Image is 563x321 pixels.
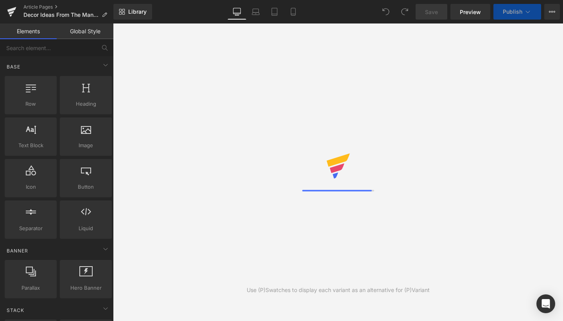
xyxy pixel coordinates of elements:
[503,9,522,15] span: Publish
[6,63,21,70] span: Base
[460,8,481,16] span: Preview
[284,4,303,20] a: Mobile
[62,100,109,108] span: Heading
[6,247,29,254] span: Banner
[23,12,99,18] span: Decor Ideas From The Mandrake
[246,4,265,20] a: Laptop
[450,4,490,20] a: Preview
[247,286,430,294] div: Use (P)Swatches to display each variant as an alternative for (P)Variant
[265,4,284,20] a: Tablet
[128,8,147,15] span: Library
[7,141,54,150] span: Text Block
[7,100,54,108] span: Row
[62,284,109,292] span: Hero Banner
[378,4,394,20] button: Undo
[62,141,109,150] span: Image
[228,4,246,20] a: Desktop
[425,8,438,16] span: Save
[6,307,25,314] span: Stack
[7,284,54,292] span: Parallax
[493,4,541,20] button: Publish
[113,4,152,20] a: New Library
[23,4,113,10] a: Article Pages
[536,294,555,313] div: Open Intercom Messenger
[544,4,560,20] button: More
[7,183,54,191] span: Icon
[7,224,54,233] span: Separator
[57,23,113,39] a: Global Style
[62,183,109,191] span: Button
[397,4,412,20] button: Redo
[62,224,109,233] span: Liquid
